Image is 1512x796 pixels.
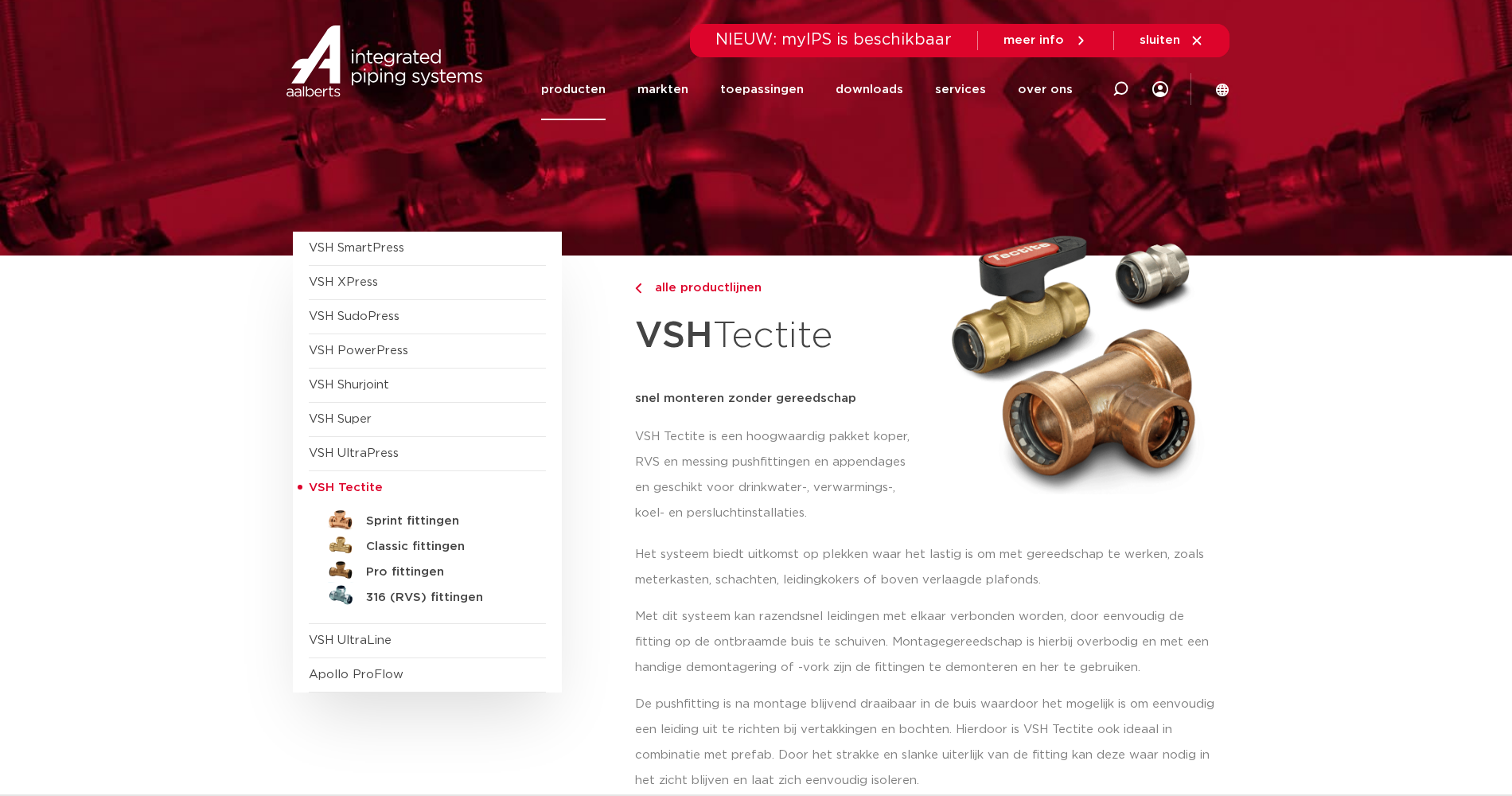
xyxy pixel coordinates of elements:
span: NIEUW: myIPS is beschikbaar [715,32,952,48]
nav: Menu [541,59,1073,120]
span: sluiten [1140,34,1180,46]
img: chevron-right.svg [635,283,641,294]
a: toepassingen [720,59,804,120]
a: VSH XPress [309,276,378,288]
a: downloads [836,59,903,120]
a: VSH SudoPress [309,310,399,322]
a: over ons [1018,59,1073,120]
a: VSH UltraPress [309,447,399,459]
a: VSH UltraLine [309,634,392,646]
p: Het systeem biedt uitkomst op plekken waar het lastig is om met gereedschap te werken, zoals mete... [635,542,1220,593]
a: VSH SmartPress [309,242,404,254]
a: markten [637,59,688,120]
h5: 316 (RVS) fittingen [366,591,524,605]
a: meer info [1003,33,1088,48]
span: alle productlijnen [645,282,762,294]
a: Classic fittingen [309,531,546,556]
a: services [935,59,986,120]
a: Apollo ProFlow [309,669,403,681]
a: 316 (RVS) fittingen [309,582,546,607]
h5: Pro fittingen [366,565,524,579]
span: VSH Tectite [309,482,383,494]
p: Met dit systeem kan razendsnel leidingen met elkaar verbonden worden, door eenvoudig de fitting o... [635,604,1220,681]
a: VSH Shurjoint [309,379,389,391]
strong: VSH [635,318,713,354]
h5: Sprint fittingen [366,514,524,529]
h5: Classic fittingen [366,540,524,554]
p: De pushfitting is na montage blijvend draaibaar in de buis waardoor het mogelijk is om eenvoudig ... [635,692,1220,794]
a: alle productlijnen [635,279,923,298]
a: producten [541,59,606,120]
a: sluiten [1140,33,1204,48]
p: VSH Tectite is een hoogwaardig pakket koper, RVS en messing pushfittingen en appendages en geschi... [635,424,923,526]
a: VSH Super [309,413,372,425]
a: Sprint fittingen [309,505,546,531]
a: VSH PowerPress [309,345,408,357]
a: Pro fittingen [309,556,546,582]
span: meer info [1003,34,1064,46]
strong: snel monteren zonder gereedschap [635,392,856,404]
h1: Tectite [635,306,923,367]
